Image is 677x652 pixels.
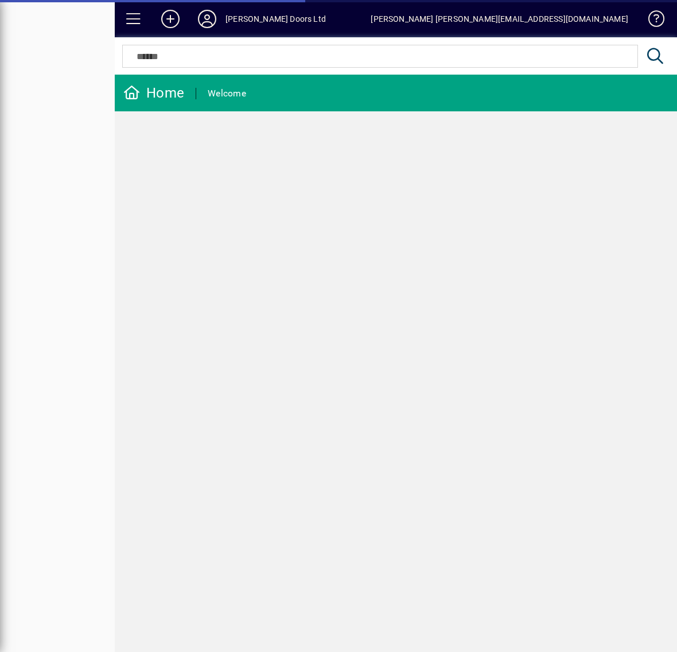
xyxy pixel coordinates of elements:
[225,10,326,28] div: [PERSON_NAME] Doors Ltd
[208,84,246,103] div: Welcome
[189,9,225,29] button: Profile
[123,84,184,102] div: Home
[371,10,628,28] div: [PERSON_NAME] [PERSON_NAME][EMAIL_ADDRESS][DOMAIN_NAME]
[640,2,663,40] a: Knowledge Base
[152,9,189,29] button: Add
